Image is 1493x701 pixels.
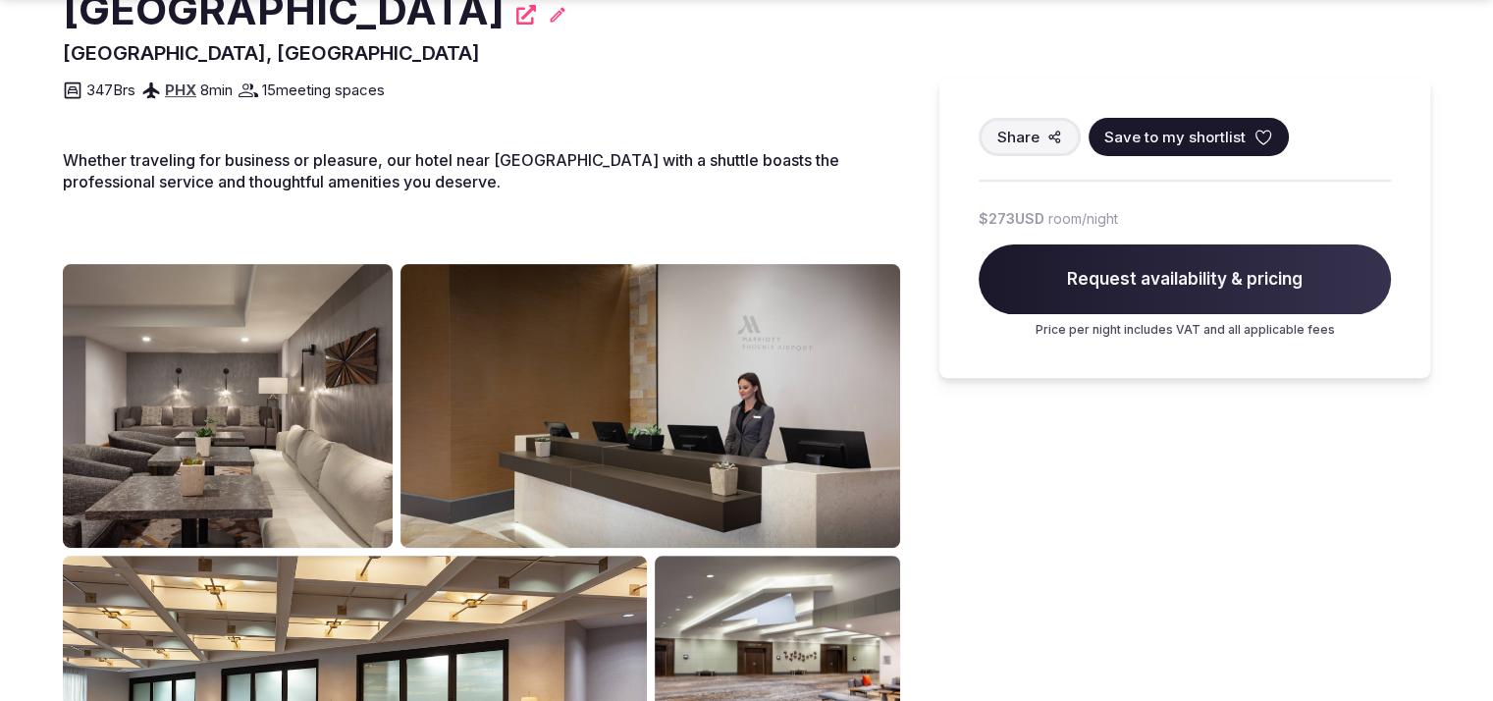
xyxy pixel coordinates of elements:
span: Request availability & pricing [979,244,1391,315]
span: 347 Brs [86,80,135,100]
span: $273 USD [979,209,1044,229]
button: Save to my shortlist [1089,118,1289,156]
span: Save to my shortlist [1104,127,1246,147]
span: 15 meeting spaces [262,80,385,100]
span: room/night [1048,209,1118,229]
span: 8 min [200,80,233,100]
img: Venue gallery photo [63,264,393,549]
a: PHX [165,81,196,99]
span: [GEOGRAPHIC_DATA], [GEOGRAPHIC_DATA] [63,41,480,65]
img: Venue gallery photo [400,264,900,549]
span: Whether traveling for business or pleasure, our hotel near [GEOGRAPHIC_DATA] with a shuttle boast... [63,150,839,191]
span: Share [997,127,1040,147]
button: Share [979,118,1081,156]
p: Price per night includes VAT and all applicable fees [979,322,1391,339]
